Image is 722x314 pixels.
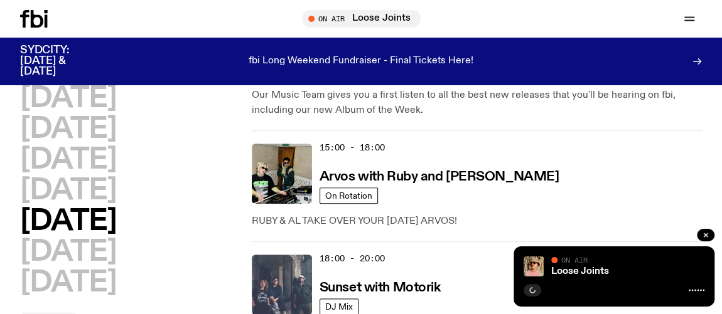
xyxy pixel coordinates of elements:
button: [DATE] [20,238,116,266]
a: Loose Joints [551,266,609,276]
span: DJ Mix [325,302,353,311]
p: fbi Long Weekend Fundraiser - Final Tickets Here! [249,56,473,67]
span: On Rotation [325,191,372,201]
h3: Arvos with Ruby and [PERSON_NAME] [320,170,559,184]
button: [DATE] [20,207,116,236]
a: Sunset with Motorik [320,279,441,295]
button: [DATE] [20,177,116,205]
span: On Air [561,256,588,264]
button: [DATE] [20,269,116,297]
button: [DATE] [20,146,116,174]
span: 18:00 - 20:00 [320,253,385,264]
button: On AirLoose Joints [302,10,421,28]
img: Tyson stands in front of a paperbark tree wearing orange sunglasses, a suede bucket hat and a pin... [524,256,544,276]
h3: SYDCITY: [DATE] & [DATE] [20,45,100,77]
a: Arvos with Ruby and [PERSON_NAME] [320,168,559,184]
img: Ruby wears a Collarbones t shirt and pretends to play the DJ decks, Al sings into a pringles can.... [252,144,312,204]
span: 15:00 - 18:00 [320,142,385,154]
p: Our Music Team gives you a first listen to all the best new releases that you'll be hearing on fb... [252,88,702,118]
button: [DATE] [20,85,116,113]
a: On Rotation [320,187,378,204]
button: [DATE] [20,115,116,144]
h3: Sunset with Motorik [320,281,441,295]
p: RUBY & AL TAKE OVER YOUR [DATE] ARVOS! [252,214,702,229]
